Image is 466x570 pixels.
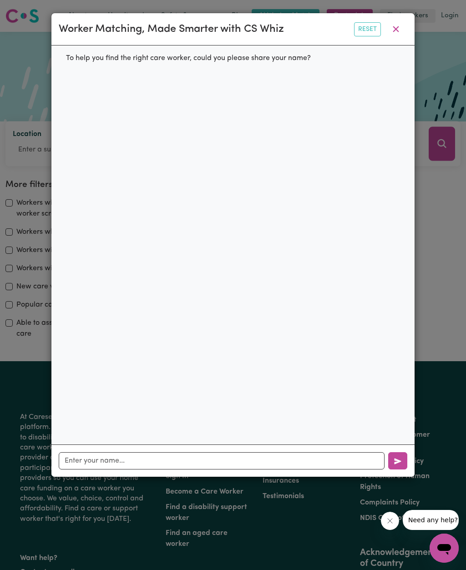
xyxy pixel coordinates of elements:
[59,45,318,71] div: To help you find the right care worker, could you please share your name?
[59,452,385,469] input: Enter your name...
[430,534,459,563] iframe: Button to launch messaging window
[354,22,381,36] button: Reset
[59,21,284,37] div: Worker Matching, Made Smarter with CS Whiz
[381,512,399,530] iframe: Close message
[403,510,459,530] iframe: Message from company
